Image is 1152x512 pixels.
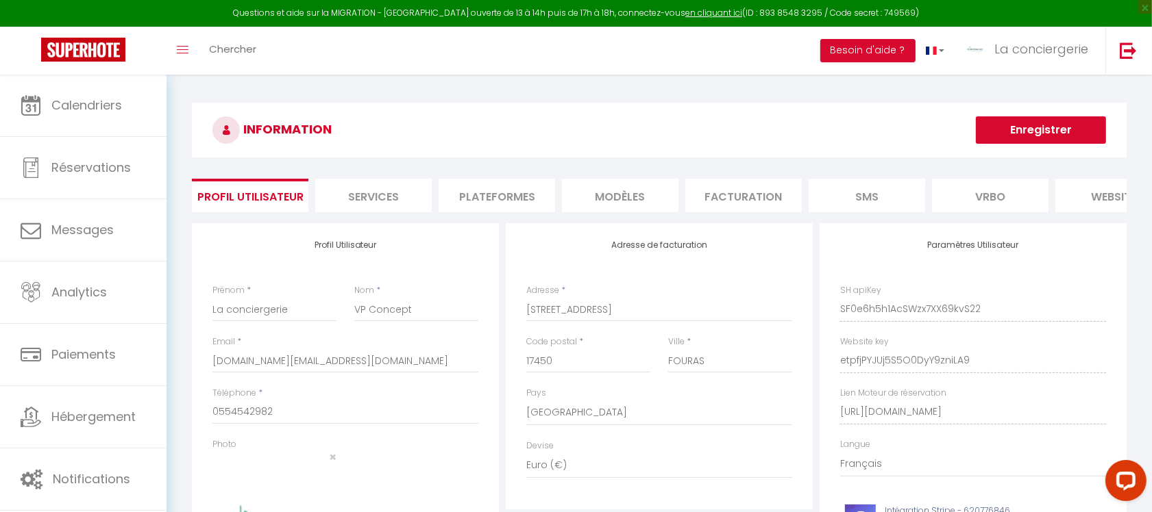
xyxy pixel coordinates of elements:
[840,335,889,348] label: Website key
[840,284,881,297] label: SH apiKey
[41,38,125,62] img: Super Booking
[965,39,985,60] img: ...
[840,438,870,451] label: Langue
[354,284,374,297] label: Nom
[994,40,1088,57] span: La conciergerie
[820,39,916,62] button: Besoin d'aide ?
[212,240,478,250] h4: Profil Utilisateur
[526,387,546,400] label: Pays
[809,179,925,212] li: SMS
[329,448,336,465] span: ×
[212,438,236,451] label: Photo
[51,221,114,238] span: Messages
[1120,42,1137,59] img: logout
[212,387,256,400] label: Téléphone
[329,451,336,463] button: Close
[976,116,1106,144] button: Enregistrer
[212,284,245,297] label: Prénom
[526,240,792,250] h4: Adresse de facturation
[53,470,130,487] span: Notifications
[192,103,1127,157] h3: INFORMATION
[840,387,946,400] label: Lien Moteur de réservation
[562,179,678,212] li: MODÈLES
[192,179,308,212] li: Profil Utilisateur
[51,408,136,425] span: Hébergement
[315,179,432,212] li: Services
[199,27,267,75] a: Chercher
[209,42,256,56] span: Chercher
[685,179,802,212] li: Facturation
[51,283,107,300] span: Analytics
[955,27,1105,75] a: ... La conciergerie
[526,439,554,452] label: Devise
[526,335,577,348] label: Code postal
[685,7,742,18] a: en cliquant ici
[51,97,122,114] span: Calendriers
[668,335,685,348] label: Ville
[51,346,116,363] span: Paiements
[1094,455,1152,512] iframe: LiveChat chat widget
[932,179,1049,212] li: Vrbo
[840,240,1106,250] h4: Paramètres Utilisateur
[439,179,555,212] li: Plateformes
[212,335,235,348] label: Email
[51,159,131,176] span: Réservations
[526,284,559,297] label: Adresse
